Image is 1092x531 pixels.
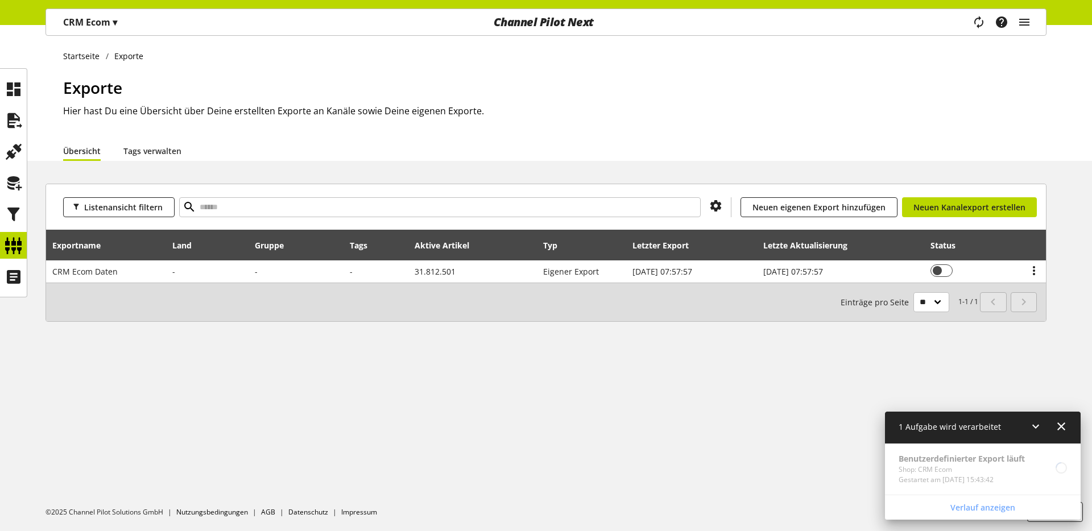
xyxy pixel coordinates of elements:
[63,104,1046,118] h2: Hier hast Du eine Übersicht über Deine erstellten Exporte an Kanäle sowie Deine eigenen Exporte.
[899,421,1001,432] span: 1 Aufgabe wird verarbeitet
[350,239,367,251] div: Tags
[741,197,897,217] a: Neuen eigenen Export hinzufügen
[63,50,106,62] a: Startseite
[632,266,692,277] span: [DATE] 07:57:57
[172,266,175,277] span: -
[113,16,117,28] span: ▾
[63,145,101,157] a: Übersicht
[902,197,1037,217] a: Neuen Kanalexport erstellen
[52,239,112,251] div: Exportname
[176,507,248,517] a: Nutzungsbedingungen
[632,239,700,251] div: Letzter Export
[288,507,328,517] a: Datenschutz
[543,239,569,251] div: Typ
[123,145,181,157] a: Tags verwalten
[415,239,481,251] div: Aktive Artikel
[341,507,377,517] a: Impressum
[841,296,913,308] span: Einträge pro Seite
[841,292,978,312] small: 1-1 / 1
[255,239,295,251] div: Gruppe
[543,266,599,277] span: Eigener Export
[63,197,175,217] button: Listenansicht filtern
[913,201,1025,213] span: Neuen Kanalexport erstellen
[930,239,967,251] div: Status
[45,9,1046,36] nav: main navigation
[45,507,176,517] li: ©2025 Channel Pilot Solutions GmbH
[350,266,353,277] span: -
[84,201,163,213] span: Listenansicht filtern
[52,266,118,277] span: CRM Ecom Daten
[763,239,859,251] div: Letzte Aktualisierung
[887,497,1078,517] a: Verlauf anzeigen
[63,77,122,98] span: Exporte
[63,15,117,29] p: CRM Ecom
[172,239,203,251] div: Land
[752,201,886,213] span: Neuen eigenen Export hinzufügen
[950,501,1015,513] span: Verlauf anzeigen
[261,507,275,517] a: AGB
[415,266,456,277] span: 31.812.501
[763,266,823,277] span: [DATE] 07:57:57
